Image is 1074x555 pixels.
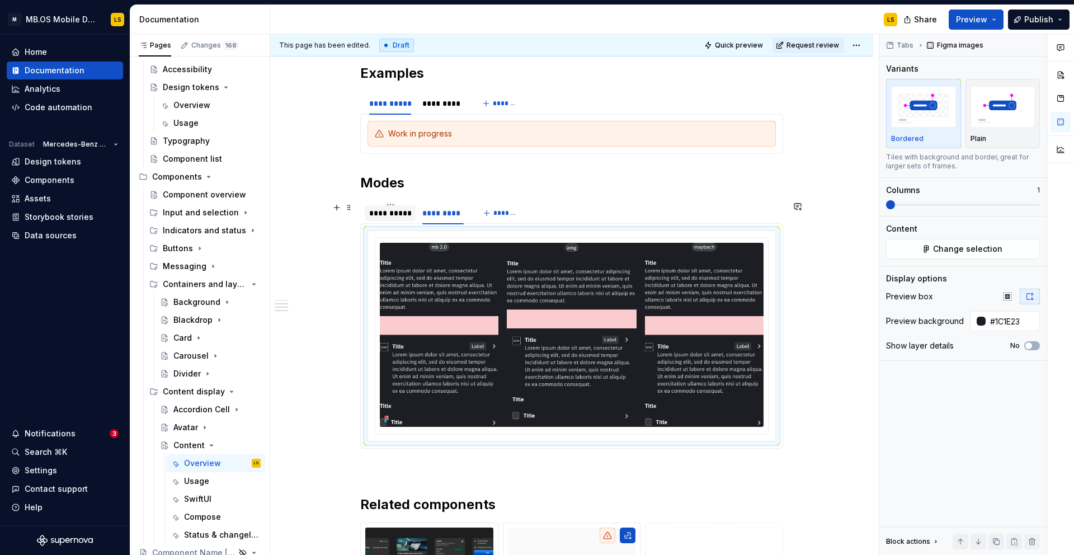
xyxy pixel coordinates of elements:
[886,153,1040,171] div: Tiles with background and border, great for larger sets of frames.
[7,98,123,116] a: Code automation
[152,171,202,182] div: Components
[184,458,221,469] div: Overview
[145,150,265,168] a: Component list
[886,63,918,74] div: Variants
[9,140,35,149] div: Dataset
[7,80,123,98] a: Analytics
[173,422,198,433] div: Avatar
[163,64,212,75] div: Accessibility
[156,347,265,365] a: Carousel
[184,529,258,540] div: Status & changelog
[163,207,239,218] div: Input and selection
[156,329,265,347] a: Card
[7,425,123,443] button: Notifications3
[897,41,913,50] span: Tabs
[883,37,918,53] button: Tabs
[1010,341,1020,350] label: No
[166,472,265,490] a: Usage
[7,190,123,208] a: Assets
[145,275,265,293] div: Containers and layout
[254,458,259,469] div: LS
[145,60,265,78] a: Accessibility
[971,86,1035,127] img: placeholder
[886,316,964,327] div: Preview background
[715,41,763,50] span: Quick preview
[886,537,930,546] div: Block actions
[886,534,940,549] div: Block actions
[25,465,57,476] div: Settings
[886,239,1040,259] button: Change selection
[110,429,119,438] span: 3
[949,10,1004,30] button: Preview
[914,14,937,25] span: Share
[886,340,954,351] div: Show layer details
[933,243,1002,255] span: Change selection
[173,297,220,308] div: Background
[7,62,123,79] a: Documentation
[173,100,210,111] div: Overview
[886,291,933,302] div: Preview box
[173,350,209,361] div: Carousel
[163,261,206,272] div: Messaging
[7,43,123,61] a: Home
[368,231,776,441] section-item: Dark Mode
[163,135,210,147] div: Typography
[360,64,783,82] h2: Examples
[898,10,944,30] button: Share
[184,493,211,505] div: SwiftUI
[191,41,238,50] div: Changes
[25,428,76,439] div: Notifications
[956,14,987,25] span: Preview
[184,476,209,487] div: Usage
[173,117,199,129] div: Usage
[134,168,265,186] div: Components
[156,311,265,329] a: Blackdrop
[156,96,265,114] a: Overview
[166,490,265,508] a: SwiftUI
[156,418,265,436] a: Avatar
[1037,186,1040,195] p: 1
[360,174,783,192] h2: Modes
[986,311,1040,331] input: Auto
[43,140,109,149] span: Mercedes-Benz 2.0
[701,37,768,53] button: Quick preview
[772,37,844,53] button: Request review
[223,41,238,50] span: 168
[145,78,265,96] a: Design tokens
[145,186,265,204] a: Component overview
[7,498,123,516] button: Help
[145,383,265,401] div: Content display
[388,128,769,139] div: Work in progress
[166,526,265,544] a: Status & changelog
[156,293,265,311] a: Background
[163,243,193,254] div: Buttons
[38,137,123,152] button: Mercedes-Benz 2.0
[145,222,265,239] div: Indicators and status
[7,443,123,461] button: Search ⌘K
[156,436,265,454] a: Content
[8,13,21,26] div: M
[173,440,205,451] div: Content
[156,114,265,132] a: Usage
[139,41,171,50] div: Pages
[368,121,776,147] section-item: Light mode
[25,211,93,223] div: Storybook stories
[2,7,128,31] button: MMB.OS Mobile Design SystemLS
[166,454,265,472] a: OverviewLS
[25,46,47,58] div: Home
[7,171,123,189] a: Components
[37,535,93,546] svg: Supernova Logo
[7,153,123,171] a: Design tokens
[25,65,84,76] div: Documentation
[145,239,265,257] div: Buttons
[25,483,88,495] div: Contact support
[145,132,265,150] a: Typography
[156,401,265,418] a: Accordion Cell
[279,41,370,50] span: This page has been edited.
[1008,10,1070,30] button: Publish
[114,15,121,24] div: LS
[173,314,213,326] div: Blackdrop
[145,204,265,222] div: Input and selection
[25,230,77,241] div: Data sources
